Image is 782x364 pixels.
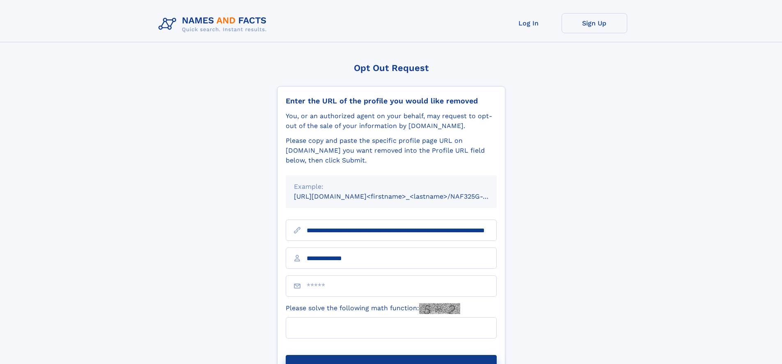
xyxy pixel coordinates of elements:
small: [URL][DOMAIN_NAME]<firstname>_<lastname>/NAF325G-xxxxxxxx [294,192,512,200]
div: You, or an authorized agent on your behalf, may request to opt-out of the sale of your informatio... [286,111,497,131]
div: Example: [294,182,488,192]
div: Please copy and paste the specific profile page URL on [DOMAIN_NAME] you want removed into the Pr... [286,136,497,165]
label: Please solve the following math function: [286,303,460,314]
a: Log In [496,13,562,33]
img: Logo Names and Facts [155,13,273,35]
a: Sign Up [562,13,627,33]
div: Opt Out Request [277,63,505,73]
div: Enter the URL of the profile you would like removed [286,96,497,105]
